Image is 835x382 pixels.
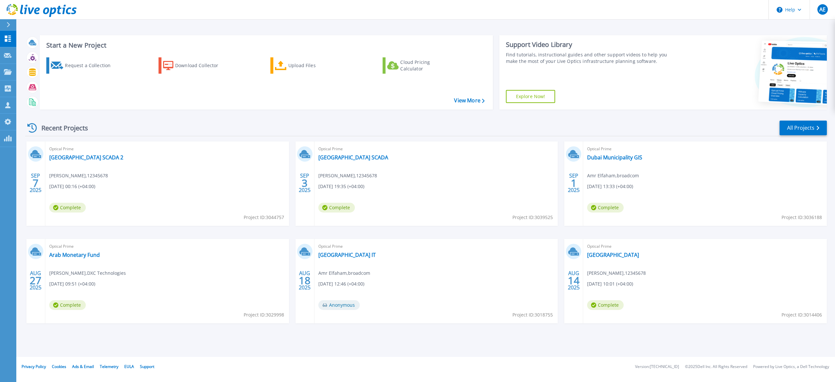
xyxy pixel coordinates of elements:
span: Anonymous [318,300,360,310]
a: Support [140,364,154,369]
a: View More [454,97,484,104]
span: Complete [49,300,86,310]
span: [DATE] 12:46 (+04:00) [318,280,364,287]
span: [DATE] 00:16 (+04:00) [49,183,95,190]
span: 27 [30,278,41,283]
span: Optical Prime [587,145,823,153]
a: Upload Files [270,57,343,74]
span: [PERSON_NAME] , 12345678 [587,270,646,277]
div: Upload Files [288,59,341,72]
span: [PERSON_NAME] , 12345678 [318,172,377,179]
div: SEP 2025 [568,171,580,195]
div: Download Collector [175,59,227,72]
span: Project ID: 3039525 [512,214,553,221]
span: 1 [571,180,577,186]
span: Complete [49,203,86,213]
span: Complete [587,203,624,213]
span: Complete [587,300,624,310]
span: Project ID: 3029998 [244,311,284,318]
span: Optical Prime [318,243,554,250]
li: Powered by Live Optics, a Dell Technology [753,365,829,369]
div: SEP 2025 [29,171,42,195]
div: Find tutorials, instructional guides and other support videos to help you make the most of your L... [506,51,675,65]
a: [GEOGRAPHIC_DATA] SCADA 2 [49,154,123,161]
span: Complete [318,203,355,213]
div: AUG 2025 [298,269,311,292]
li: © 2025 Dell Inc. All Rights Reserved [685,365,747,369]
div: Recent Projects [25,120,97,136]
div: Support Video Library [506,40,675,49]
span: Project ID: 3014406 [782,311,822,318]
a: Cookies [52,364,66,369]
div: Cloud Pricing Calculator [400,59,452,72]
a: Explore Now! [506,90,555,103]
span: 14 [568,278,580,283]
a: Request a Collection [46,57,119,74]
a: Ads & Email [72,364,94,369]
span: Optical Prime [49,145,285,153]
a: [GEOGRAPHIC_DATA] IT [318,252,376,258]
a: All Projects [780,121,827,135]
span: Project ID: 3036188 [782,214,822,221]
span: Project ID: 3044757 [244,214,284,221]
span: Optical Prime [587,243,823,250]
span: [DATE] 09:51 (+04:00) [49,280,95,287]
a: Download Collector [159,57,231,74]
a: Dubai Municipality GIS [587,154,642,161]
a: Telemetry [100,364,118,369]
div: AUG 2025 [568,269,580,292]
span: Project ID: 3018755 [512,311,553,318]
span: 18 [299,278,311,283]
div: AUG 2025 [29,269,42,292]
a: Cloud Pricing Calculator [383,57,455,74]
span: Amr Elfaham , broadcom [587,172,639,179]
a: [GEOGRAPHIC_DATA] SCADA [318,154,388,161]
h3: Start a New Project [46,42,484,49]
span: [PERSON_NAME] , DXC Technologies [49,270,126,277]
span: 7 [33,180,38,186]
span: [DATE] 10:01 (+04:00) [587,280,633,287]
span: Optical Prime [49,243,285,250]
a: Arab Monetary Fund [49,252,100,258]
span: [PERSON_NAME] , 12345678 [49,172,108,179]
div: Request a Collection [65,59,117,72]
div: SEP 2025 [298,171,311,195]
span: AE [819,7,826,12]
span: Optical Prime [318,145,554,153]
span: Amr Elfaham , broadcom [318,270,370,277]
li: Version: [TECHNICAL_ID] [635,365,679,369]
a: Privacy Policy [22,364,46,369]
a: [GEOGRAPHIC_DATA] [587,252,639,258]
span: [DATE] 19:35 (+04:00) [318,183,364,190]
a: EULA [124,364,134,369]
span: 3 [302,180,308,186]
span: [DATE] 13:33 (+04:00) [587,183,633,190]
